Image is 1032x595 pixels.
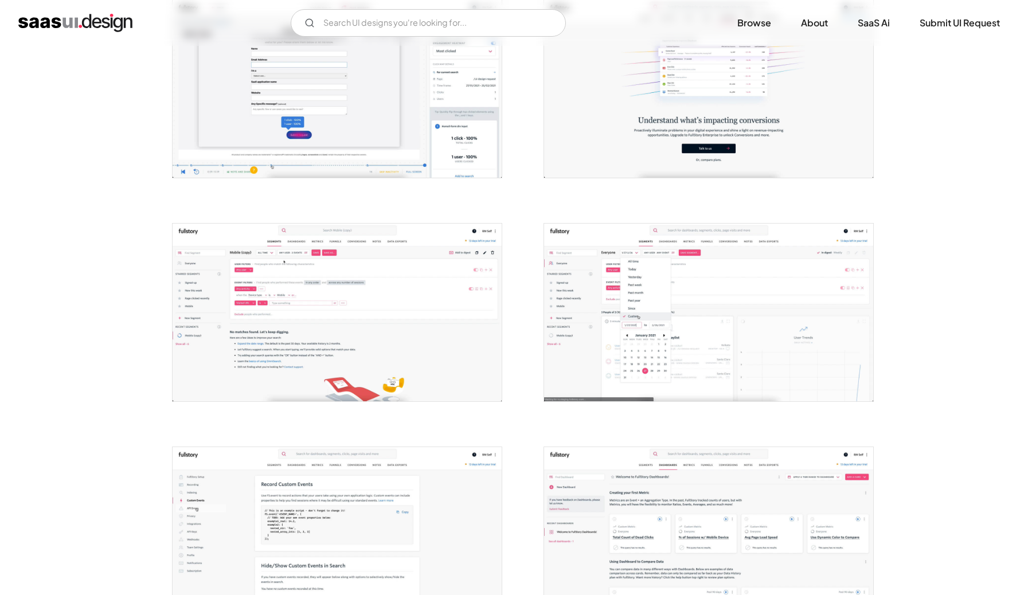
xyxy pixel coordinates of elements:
[844,10,904,36] a: SaaS Ai
[173,224,502,401] img: 603783c8ead4b57bd983c237_fullstory%20create%20segment.jpg
[291,9,566,37] input: Search UI designs you're looking for...
[724,10,785,36] a: Browse
[787,10,842,36] a: About
[906,10,1014,36] a: Submit UI Request
[544,224,873,401] img: 603783c7f612600e8903b573_fullstory%20custom%20date%20filter.jpg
